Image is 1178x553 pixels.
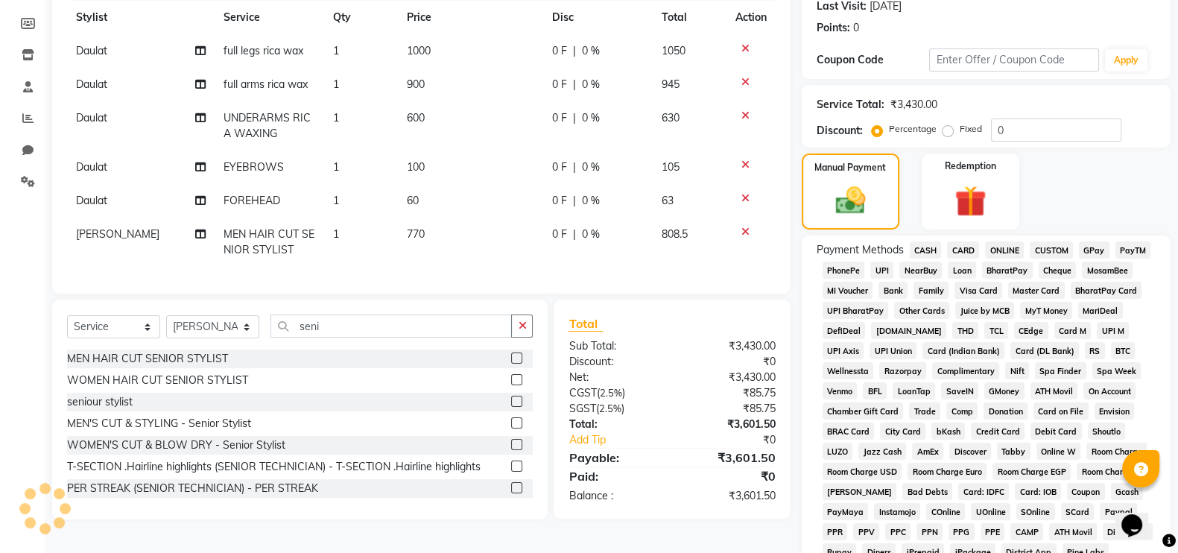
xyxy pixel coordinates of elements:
[981,523,1005,540] span: PPE
[672,354,787,370] div: ₹0
[817,20,850,36] div: Points:
[270,315,512,338] input: Search or Scan
[557,354,672,370] div: Discount:
[948,262,976,279] span: Loan
[997,443,1030,460] span: Tabby
[1105,49,1147,72] button: Apply
[1078,302,1123,319] span: MariDeal
[662,227,688,241] span: 808.5
[1010,342,1079,359] span: Card (DL Bank)
[672,488,787,504] div: ₹3,601.50
[885,523,911,540] span: PPC
[817,242,904,258] span: Payment Methods
[552,110,567,126] span: 0 F
[407,227,425,241] span: 770
[949,443,991,460] span: Discover
[814,161,886,174] label: Manual Payment
[573,110,576,126] span: |
[1010,523,1043,540] span: CAMP
[1033,402,1089,420] span: Card on File
[1103,523,1153,540] span: Dittor App
[823,423,875,440] span: BRAC Card
[552,43,567,59] span: 0 F
[67,416,251,432] div: MEN'S CUT & STYLING - Senior Stylist
[890,97,937,113] div: ₹3,430.00
[552,159,567,175] span: 0 F
[913,282,949,299] span: Family
[582,227,600,242] span: 0 %
[1092,362,1141,379] span: Spa Week
[949,523,975,540] span: PPG
[1005,362,1029,379] span: Nift
[889,122,937,136] label: Percentage
[916,523,943,540] span: PPN
[653,1,726,34] th: Total
[908,463,987,480] span: Room Charge Euro
[557,401,672,417] div: ( )
[1083,382,1136,399] span: On Account
[224,194,280,207] span: FOREHEAD
[1071,282,1142,299] span: BharatPay Card
[971,423,1025,440] span: Credit Card
[224,44,303,57] span: full legs rica wax
[557,449,672,467] div: Payable:
[662,78,680,91] span: 945
[1061,503,1095,520] span: SCard
[573,193,576,209] span: |
[1079,241,1109,259] span: GPay
[1049,523,1097,540] span: ATH Movil
[853,20,859,36] div: 0
[952,322,978,339] span: THD
[662,44,685,57] span: 1050
[910,241,942,259] span: CASH
[823,523,848,540] span: PPR
[1100,503,1137,520] span: Paypal
[823,503,869,520] span: PayMaya
[557,385,672,401] div: ( )
[871,322,946,339] span: [DOMAIN_NAME]
[894,302,949,319] span: Other Cards
[878,282,908,299] span: Bank
[557,417,672,432] div: Total:
[1095,402,1135,420] span: Envision
[672,401,787,417] div: ₹85.75
[573,227,576,242] span: |
[407,194,419,207] span: 60
[922,342,1004,359] span: Card (Indian Bank)
[672,370,787,385] div: ₹3,430.00
[582,193,600,209] span: 0 %
[398,1,543,34] th: Price
[1008,282,1065,299] span: Master Card
[557,338,672,354] div: Sub Total:
[569,386,596,399] span: CGST
[931,423,965,440] span: bKash
[67,373,248,388] div: WOMEN HAIR CUT SENIOR STYLIST
[726,1,776,34] th: Action
[863,382,887,399] span: BFL
[569,316,603,332] span: Total
[557,488,672,504] div: Balance :
[224,227,314,256] span: MEN HAIR CUT SENIOR STYLIST
[691,432,787,448] div: ₹0
[76,227,159,241] span: [PERSON_NAME]
[1035,362,1086,379] span: Spa Finder
[573,77,576,92] span: |
[1115,241,1151,259] span: PayTM
[1067,483,1105,500] span: Coupon
[672,338,787,354] div: ₹3,430.00
[324,1,397,34] th: Qty
[1082,262,1133,279] span: MosamBee
[333,160,339,174] span: 1
[823,322,866,339] span: DefiDeal
[67,1,215,34] th: Stylist
[823,443,853,460] span: LUZO
[1111,483,1144,500] span: Gcash
[880,423,925,440] span: City Card
[333,44,339,57] span: 1
[407,111,425,124] span: 600
[960,122,982,136] label: Fixed
[67,394,133,410] div: seniour stylist
[1015,483,1061,500] span: Card: IOB
[662,160,680,174] span: 105
[76,44,107,57] span: Daulat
